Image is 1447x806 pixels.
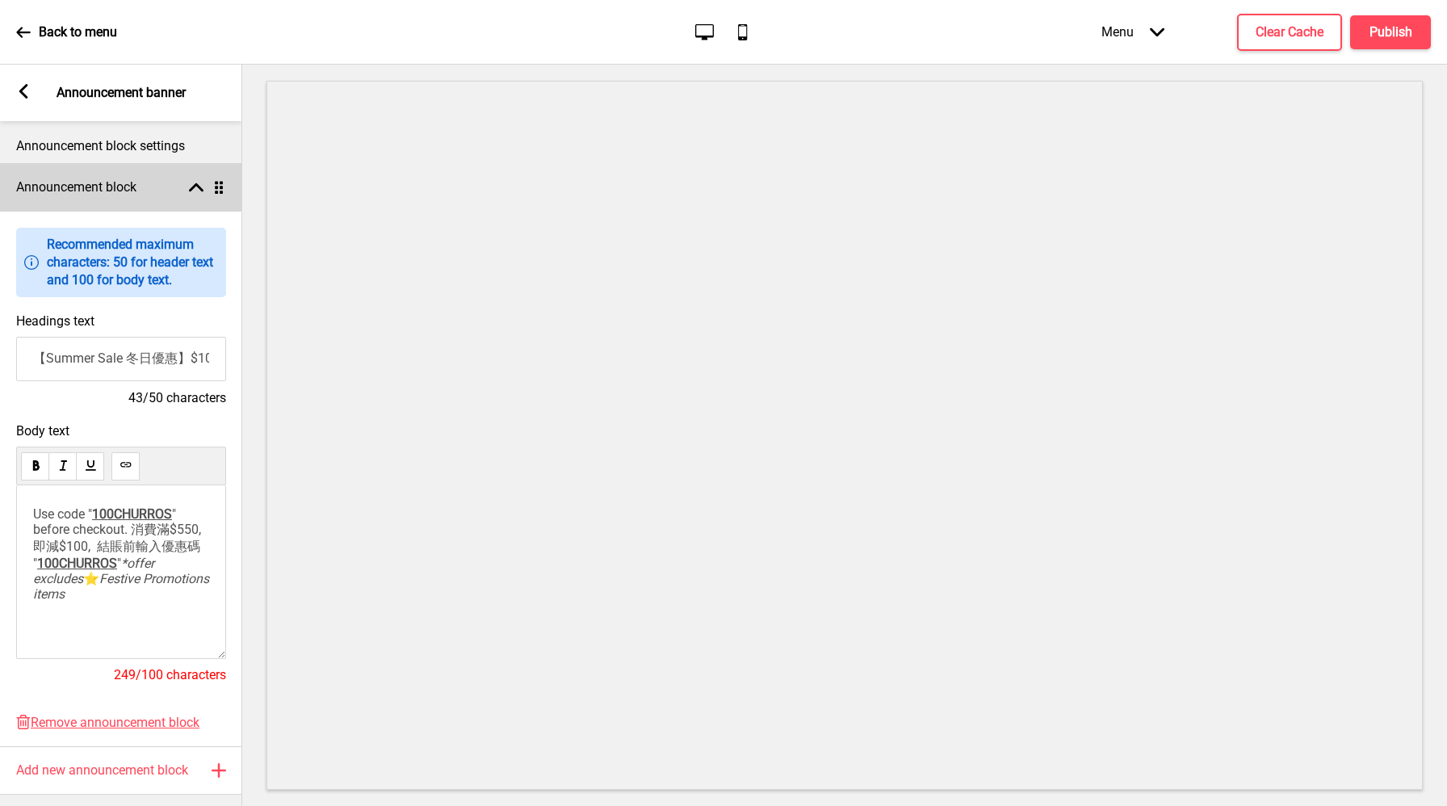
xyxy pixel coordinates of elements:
[37,556,117,571] span: 100CHURROS
[47,236,218,289] p: Recommended maximum characters: 50 for header text and 100 for body text.
[76,452,104,481] button: underline
[114,667,226,682] span: 249/100 characters
[48,452,77,481] button: italic
[83,571,99,586] span: ⭐
[57,84,186,102] p: Announcement banner
[1237,14,1342,51] button: Clear Cache
[33,506,92,522] span: Use code "
[33,556,157,586] span: *offer excludes
[1085,8,1181,56] div: Menu
[16,137,226,155] p: Announcement block settings
[33,506,204,571] span: " before checkout. 消費滿$550, 即減$100, 結賬前輸入優惠碼 "
[16,762,188,779] h4: Add new announcement block
[16,178,136,196] h4: Announcement block
[117,556,121,571] span: "
[111,452,140,481] button: link
[16,10,117,54] a: Back to menu
[92,506,172,522] span: 100CHURROS
[1256,23,1323,41] h4: Clear Cache
[21,452,49,481] button: bold
[16,389,226,407] h4: 43/50 characters
[33,571,212,602] span: Festive Promotions items
[1350,15,1431,49] button: Publish
[1369,23,1412,41] h4: Publish
[16,313,94,329] label: Headings text
[31,715,199,730] span: Remove announcement block
[16,423,226,439] span: Body text
[39,23,117,41] p: Back to menu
